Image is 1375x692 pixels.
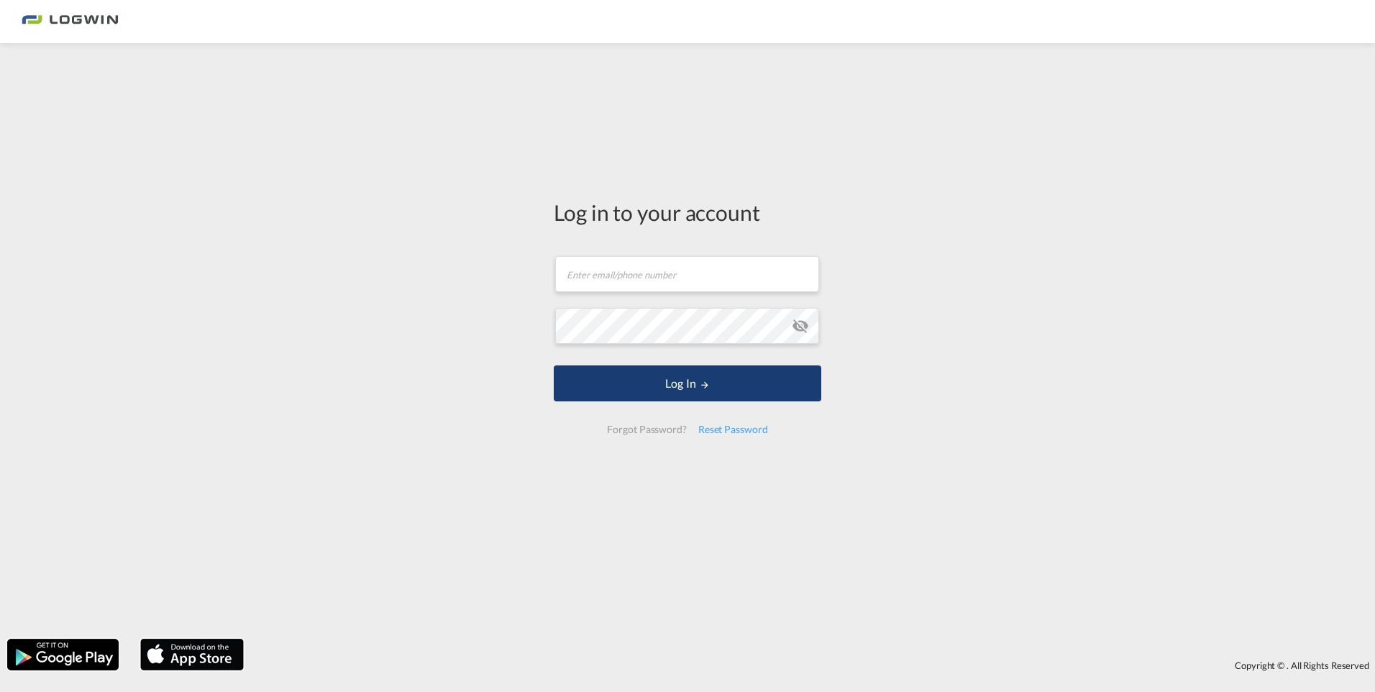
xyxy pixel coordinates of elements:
button: LOGIN [554,365,821,401]
img: apple.png [139,637,245,672]
div: Log in to your account [554,197,821,227]
md-icon: icon-eye-off [792,317,809,334]
div: Forgot Password? [601,416,692,442]
div: Copyright © . All Rights Reserved [251,653,1375,678]
img: google.png [6,637,120,672]
div: Reset Password [693,416,774,442]
img: bc73a0e0d8c111efacd525e4c8ad7d32.png [22,6,119,38]
input: Enter email/phone number [555,256,819,292]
